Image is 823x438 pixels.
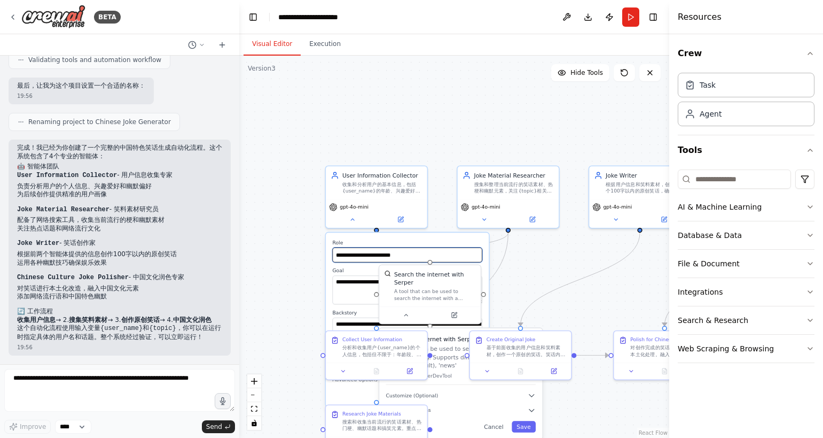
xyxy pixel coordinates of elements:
code: Joke Material Researcher [17,206,109,213]
span: Validating tools and automation workflow [28,56,161,64]
button: No output available [647,366,682,376]
a: React Flow attribution [639,430,668,436]
div: Version 3 [248,64,276,73]
img: Logo [21,5,85,29]
div: User Information Collector [342,171,422,179]
code: {topic} [149,325,176,332]
span: gpt-4o-mini [340,204,369,210]
button: Advanced Options [386,406,536,414]
label: Backstory [332,309,482,316]
button: toggle interactivity [247,416,261,430]
button: No output available [503,366,538,376]
button: zoom in [247,374,261,388]
button: Customize (Optional) [386,391,536,399]
strong: 中国文化润色 [173,316,211,324]
div: Create Original Joke [487,336,536,343]
button: Crew [678,39,814,68]
p: 最后，让我为这个项目设置一个合适的名称： [17,82,145,90]
code: {user_name} [100,325,143,332]
button: Click to speak your automation idea [215,393,231,409]
div: 搜集和整理当前流行的笑话素材、热梗和幽默元素，关注{topic}相关的搞笑内容，为笑话创作提供丰富的素材库 [474,181,554,195]
label: Role [332,239,482,245]
p: - 中国文化润色专家 [17,273,222,282]
div: Polish for Chinese Culture对创作完成的笑话进行最终的润色和本土化处理。融入中国文化元素、网络流行语、生活习惯和本土化的幽默特色，让笑话更加符合中国人的文化背景和幽默习惯... [613,331,716,380]
div: 19:56 [17,92,145,100]
button: Database & Data [678,221,814,249]
img: SerperDevTool [385,270,391,276]
div: Create Original Joke基于前面收集的用户信息和笑料素材，创作一个原创的笑话。笑话内容需要控制在100字以内，要求幽默有趣，符合用户{user_name}的喜好和品味。运用合适的... [469,331,572,380]
button: Open in side panel [377,214,424,224]
h4: Resources [678,11,722,24]
li: 对笑话进行本土化改造，融入中国文化元素 [17,285,222,293]
div: BETA [94,11,121,24]
span: Renaming project to Chinese Joke Generator [28,118,171,126]
p: - 笑话创作家 [17,239,222,248]
code: Chinese Culture Joke Polisher [17,274,129,281]
span: Customize (Optional) [386,392,438,398]
label: Goal [332,267,482,274]
li: 根据前两个智能体提供的信息创作100字以内的原创笑话 [17,250,222,259]
div: Crew [678,68,814,135]
div: 对创作完成的笑话进行最终的润色和本土化处理。融入中国文化元素、网络流行语、生活习惯和本土化的幽默特色，让笑话更加符合中国人的文化背景和幽默习惯。确保笑话既保持原有的趣味性，又增添浓郁的中国特色。 [630,344,710,358]
li: 为后续创作提供精准的用户画像 [17,190,222,199]
p: - 用户信息收集专家 [17,171,222,180]
button: Send [202,420,235,433]
p: - 笑料素材研究员 [17,205,222,214]
button: Integrations [678,278,814,306]
div: Joke Writer根据用户信息和笑料素材，创作出一个100字以内的原创笑话，确保内容幽默有趣且适合{user_name}的品味gpt-4o-mini [589,166,692,229]
li: 运用各种幽默技巧确保娱乐效果 [17,259,222,267]
g: Edge from bf040f2d-b5b9-48e8-8278-d67aa2f25a07 to 269d3fa0-091e-4100-9042-f936e4ba84be [516,233,644,326]
button: Save [512,421,536,433]
button: Advanced Options [332,375,482,383]
button: Open in side panel [509,214,555,224]
button: Improve [4,420,51,434]
span: Advanced Options [386,407,431,413]
h2: 🔄 工作流程 [17,308,222,316]
button: File & Document [678,250,814,278]
div: 根据用户信息和笑料素材，创作出一个100字以内的原创笑话，确保内容幽默有趣且适合{user_name}的品味 [606,181,685,195]
button: zoom out [247,388,261,402]
div: Task [700,80,716,90]
button: Hide right sidebar [646,10,661,25]
g: Edge from 269d3fa0-091e-4100-9042-f936e4ba84be to 278cc044-90da-4ea3-ac11-7f285d1fe015 [576,351,608,359]
button: Open in side panel [539,366,568,376]
button: fit view [247,402,261,416]
div: SerperDevToolSearch the internet with SerperA tool that can be used to search the internet with a... [379,264,482,324]
g: Edge from b794e5f0-c9a7-4fde-96e8-2879b275edad to 1dab0675-8fde-4927-b24d-c58a216215f9 [372,231,380,326]
code: Joke Writer [17,240,59,247]
li: 配备了网络搜索工具，收集当前流行的梗和幽默素材 [17,216,222,225]
div: 收集和分析用户的基本信息，包括{user_name}的年龄、兴趣爱好、职业背景、幽默偏好等，为后续笑话创作提供精准的用户画像支持 [342,181,422,195]
div: Agent [700,109,722,119]
div: User Information Collector收集和分析用户的基本信息，包括{user_name}的年龄、兴趣爱好、职业背景、幽默偏好等，为后续笑话创作提供精准的用户画像支持gpt-4o-... [325,166,428,229]
div: Search the internet with Serper [394,270,476,287]
div: 19:56 [17,343,222,351]
button: Visual Editor [244,33,301,56]
button: Hide left sidebar [246,10,261,25]
div: A tool that can be used to search the internet with a search_query. Supports different search typ... [394,288,476,302]
button: Open in side panel [641,214,687,224]
li: 添加网络流行语和中国特色幽默 [17,293,222,301]
div: Joke Material Researcher [474,171,554,179]
div: Joke Writer [606,171,685,179]
span: Advanced Options [332,376,377,382]
button: Web Scraping & Browsing [678,335,814,363]
button: AI & Machine Learning [678,193,814,221]
button: Start a new chat [214,39,231,51]
code: User Information Collector [17,172,117,179]
strong: 创作原创笑话 [121,316,160,324]
span: gpt-4o-mini [472,204,500,210]
div: Polish for Chinese Culture [630,336,694,343]
div: Joke Material Researcher搜集和整理当前流行的笑话素材、热梗和幽默元素，关注{topic}相关的搞笑内容，为笑话创作提供丰富的素材库gpt-4o-mini [457,166,560,229]
h2: 🤖 智能体团队 [17,163,222,171]
button: Open in side panel [431,310,477,320]
div: 分析和收集用户{user_name}的个人信息，包括但不限于：年龄段、职业、兴趣爱好、性格特点、幽默偏好、文化背景等。通过这些信息构建详细的用户画像，为后续的笑话创作提供精准的定向指导。 [342,344,422,358]
span: Hide Tools [570,68,603,77]
div: 基于前面收集的用户信息和笑料素材，创作一个原创的笑话。笑话内容需要控制在100字以内，要求幽默有趣，符合用户{user_name}的喜好和品味。运用合适的幽默技巧，确保笑话有足够的娱乐性和吸引力。 [487,344,566,358]
div: React Flow controls [247,374,261,430]
p: 完成！我已经为你创建了一个完整的中国特色笑话生成自动化流程。这个系统包含了4个专业的智能体： [17,144,222,160]
div: Collect User Information [342,336,402,343]
span: gpt-4o-mini [603,204,632,210]
li: 负责分析用户的个人信息、兴趣爱好和幽默偏好 [17,182,222,191]
button: No output available [359,366,394,376]
h3: Search the internet with Serper [386,335,536,343]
